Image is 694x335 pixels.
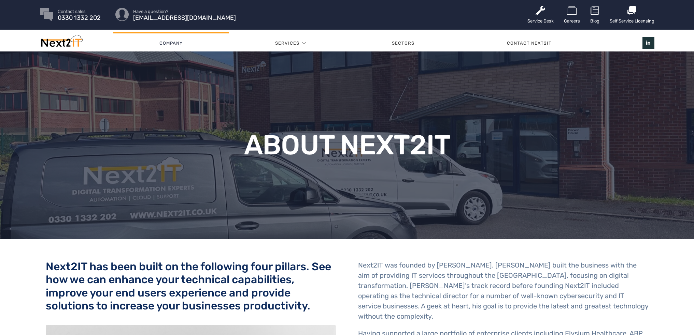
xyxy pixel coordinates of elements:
img: Next2IT [40,35,83,50]
span: Contact sales [58,9,101,14]
span: 0330 1332 202 [58,16,101,20]
h1: About Next2IT [194,132,501,159]
a: Services [275,33,299,54]
a: Contact Next2IT [461,33,598,54]
a: Company [113,33,229,54]
span: [EMAIL_ADDRESS][DOMAIN_NAME] [133,16,236,20]
h2: Next2IT has been built on the following four pillars. See how we can enhance your technical capab... [46,260,336,313]
a: Sectors [346,33,461,54]
p: Next2IT was founded by [PERSON_NAME]. [PERSON_NAME] built the business with the aim of providing ... [358,260,648,321]
a: Have a question? [EMAIL_ADDRESS][DOMAIN_NAME] [133,9,236,20]
span: Have a question? [133,9,236,14]
a: Contact sales 0330 1332 202 [58,9,101,20]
